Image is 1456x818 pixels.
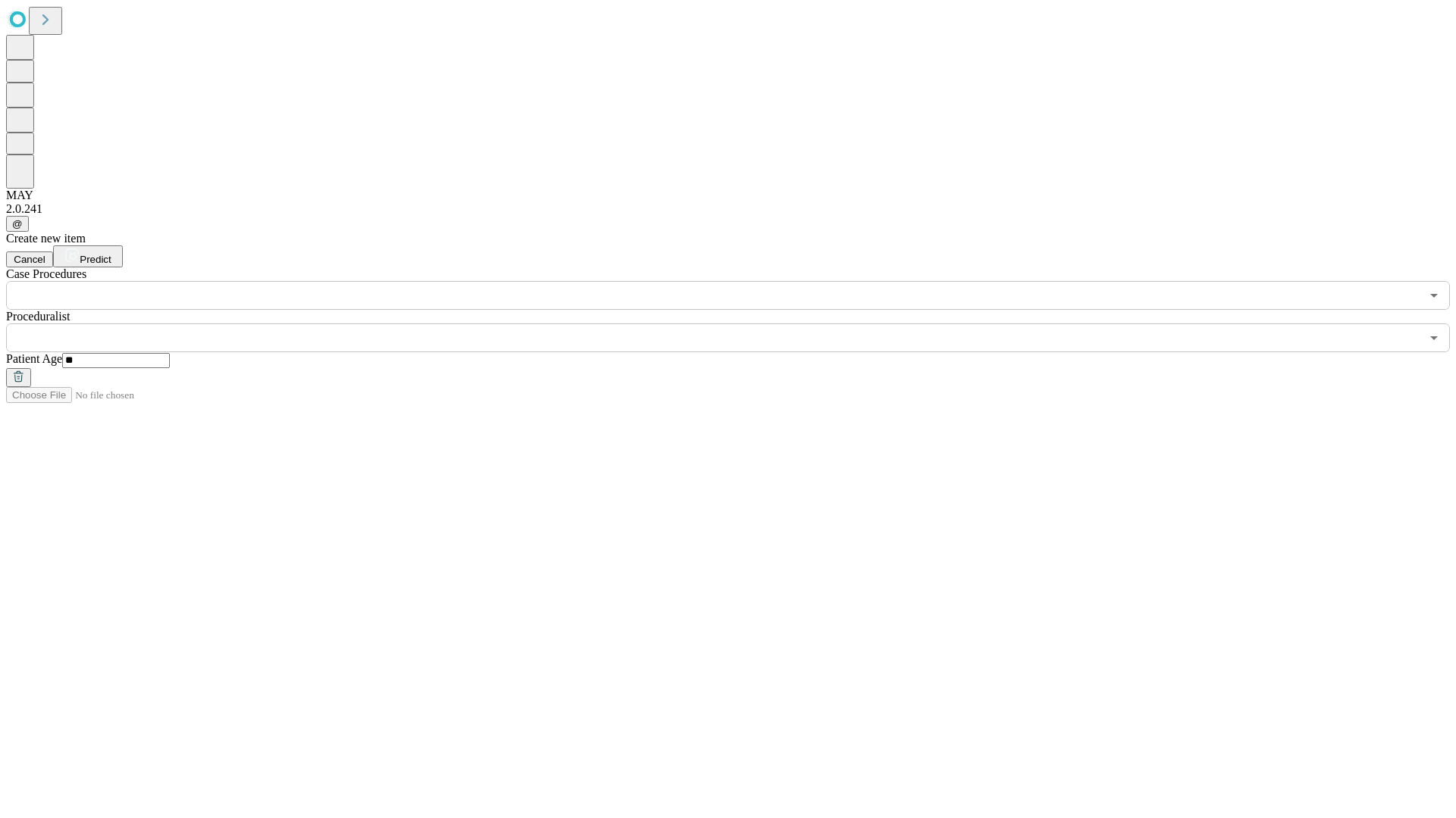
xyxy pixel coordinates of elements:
span: Cancel [14,254,45,265]
span: Patient Age [6,352,62,365]
span: @ [12,218,23,229]
button: Open [1423,285,1445,306]
button: Cancel [6,251,53,267]
button: @ [6,216,29,232]
button: Predict [53,245,123,267]
span: Scheduled Procedure [6,267,86,280]
button: Open [1423,327,1445,348]
div: 2.0.241 [6,202,1450,216]
span: Create new item [6,232,86,245]
span: Proceduralist [6,310,70,323]
span: Predict [80,254,111,265]
div: MAY [6,189,1450,202]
